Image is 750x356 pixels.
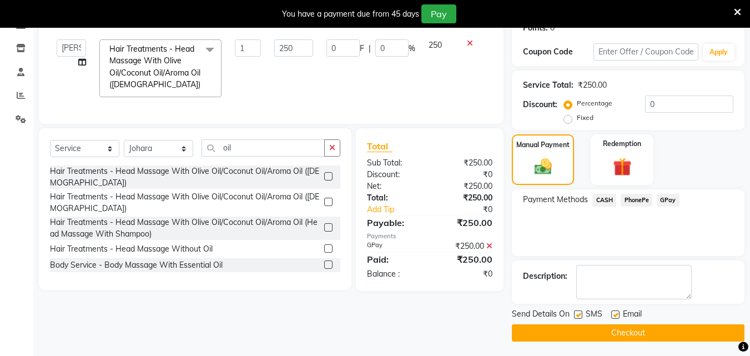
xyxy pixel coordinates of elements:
div: You have a payment due from 45 days [282,8,419,20]
div: Net: [359,180,430,192]
div: Total: [359,192,430,204]
span: Send Details On [512,308,570,322]
div: ₹0 [442,204,501,215]
div: ₹250.00 [430,240,501,252]
span: Payment Methods [523,194,588,205]
label: Redemption [603,139,641,149]
div: ₹250.00 [430,216,501,229]
label: Fixed [577,113,593,123]
div: Payable: [359,216,430,229]
label: Manual Payment [516,140,570,150]
button: Apply [703,44,734,61]
button: Pay [421,4,456,23]
span: GPay [657,194,679,207]
img: _cash.svg [529,157,557,177]
div: Discount: [359,169,430,180]
span: Hair Treatments - Head Massage With Olive Oil/Coconut Oil/Aroma Oil ([DEMOGRAPHIC_DATA]) [109,44,200,89]
input: Search or Scan [202,139,325,157]
div: ₹250.00 [430,157,501,169]
div: Discount: [523,99,557,111]
input: Enter Offer / Coupon Code [593,43,698,61]
span: 250 [429,40,442,50]
div: GPay [359,240,430,252]
span: PhonePe [621,194,652,207]
div: Paid: [359,253,430,266]
div: Description: [523,270,567,282]
span: CASH [592,194,616,207]
span: Email [623,308,642,322]
a: Add Tip [359,204,441,215]
div: Sub Total: [359,157,430,169]
div: Body Service - Body Massage With Essential Oil [50,259,223,271]
label: Percentage [577,98,612,108]
div: ₹250.00 [430,253,501,266]
div: Service Total: [523,79,573,91]
div: Payments [367,232,492,241]
div: ₹250.00 [578,79,607,91]
span: % [409,43,415,54]
div: ₹250.00 [430,180,501,192]
span: | [369,43,371,54]
div: Coupon Code [523,46,593,58]
span: F [360,43,364,54]
div: Points: [523,22,548,34]
div: ₹0 [430,268,501,280]
div: Hair Treatments - Head Massage With Olive Oil/Coconut Oil/Aroma Oil ([DEMOGRAPHIC_DATA]) [50,191,320,214]
button: Checkout [512,324,744,342]
div: Hair Treatments - Head Massage With Olive Oil/Coconut Oil/Aroma Oil (Head Massage With Shampoo) [50,217,320,240]
div: ₹250.00 [430,192,501,204]
div: Hair Treatments - Head Massage Without Oil [50,243,213,255]
div: 0 [550,22,555,34]
img: _gift.svg [607,156,637,178]
div: ₹0 [430,169,501,180]
span: SMS [586,308,602,322]
div: Hair Treatments - Head Massage With Olive Oil/Coconut Oil/Aroma Oil ([DEMOGRAPHIC_DATA]) [50,166,320,189]
div: Balance : [359,268,430,280]
span: Total [367,141,392,152]
a: x [200,79,205,89]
